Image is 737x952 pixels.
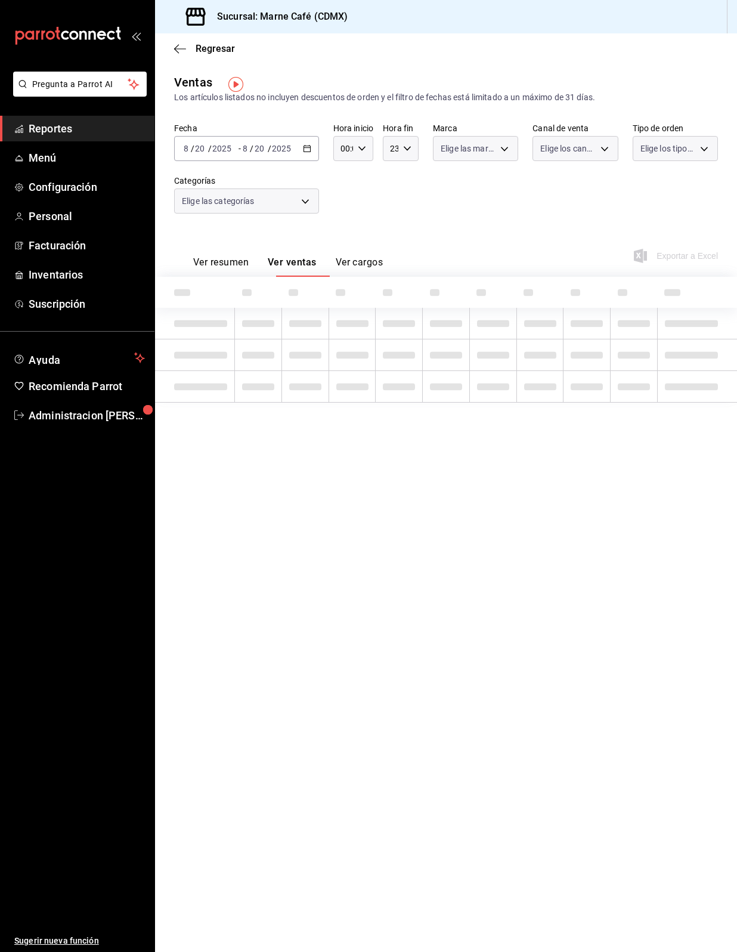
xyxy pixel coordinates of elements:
span: Regresar [196,43,235,54]
span: / [250,144,253,153]
label: Hora inicio [333,124,373,132]
label: Marca [433,124,518,132]
span: Menú [29,150,145,166]
span: Ayuda [29,351,129,365]
input: -- [183,144,191,153]
span: Suscripción [29,296,145,312]
div: Los artículos listados no incluyen descuentos de orden y el filtro de fechas está limitado a un m... [174,91,718,104]
label: Hora fin [383,124,419,132]
button: open_drawer_menu [131,31,141,41]
label: Fecha [174,124,319,132]
span: Elige las categorías [182,195,255,207]
span: Configuración [29,179,145,195]
h3: Sucursal: Marne Café (CDMX) [208,10,348,24]
span: / [268,144,271,153]
span: / [208,144,212,153]
input: -- [254,144,268,153]
span: Elige los canales de venta [540,143,596,154]
a: Pregunta a Parrot AI [8,86,147,99]
span: Pregunta a Parrot AI [32,78,128,91]
div: navigation tabs [193,256,383,277]
img: Tooltip marker [228,77,243,92]
button: Ver resumen [193,256,249,277]
input: -- [194,144,208,153]
span: Elige los tipos de orden [640,143,696,154]
button: Regresar [174,43,235,54]
span: Facturación [29,237,145,254]
button: Pregunta a Parrot AI [13,72,147,97]
span: Sugerir nueva función [14,935,145,947]
input: ---- [271,144,297,153]
input: -- [242,144,250,153]
input: ---- [212,144,237,153]
span: Personal [29,208,145,224]
label: Canal de venta [532,124,618,132]
div: Ventas [174,73,212,91]
button: Ver ventas [268,256,317,277]
button: Ver cargos [336,256,383,277]
label: Tipo de orden [633,124,718,132]
span: Inventarios [29,267,145,283]
span: Elige las marcas [441,143,496,154]
span: Reportes [29,120,145,137]
span: / [191,144,194,153]
label: Categorías [174,177,319,185]
span: Recomienda Parrot [29,378,145,394]
span: - [239,144,241,153]
span: Administracion [PERSON_NAME][GEOGRAPHIC_DATA] [29,407,145,424]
